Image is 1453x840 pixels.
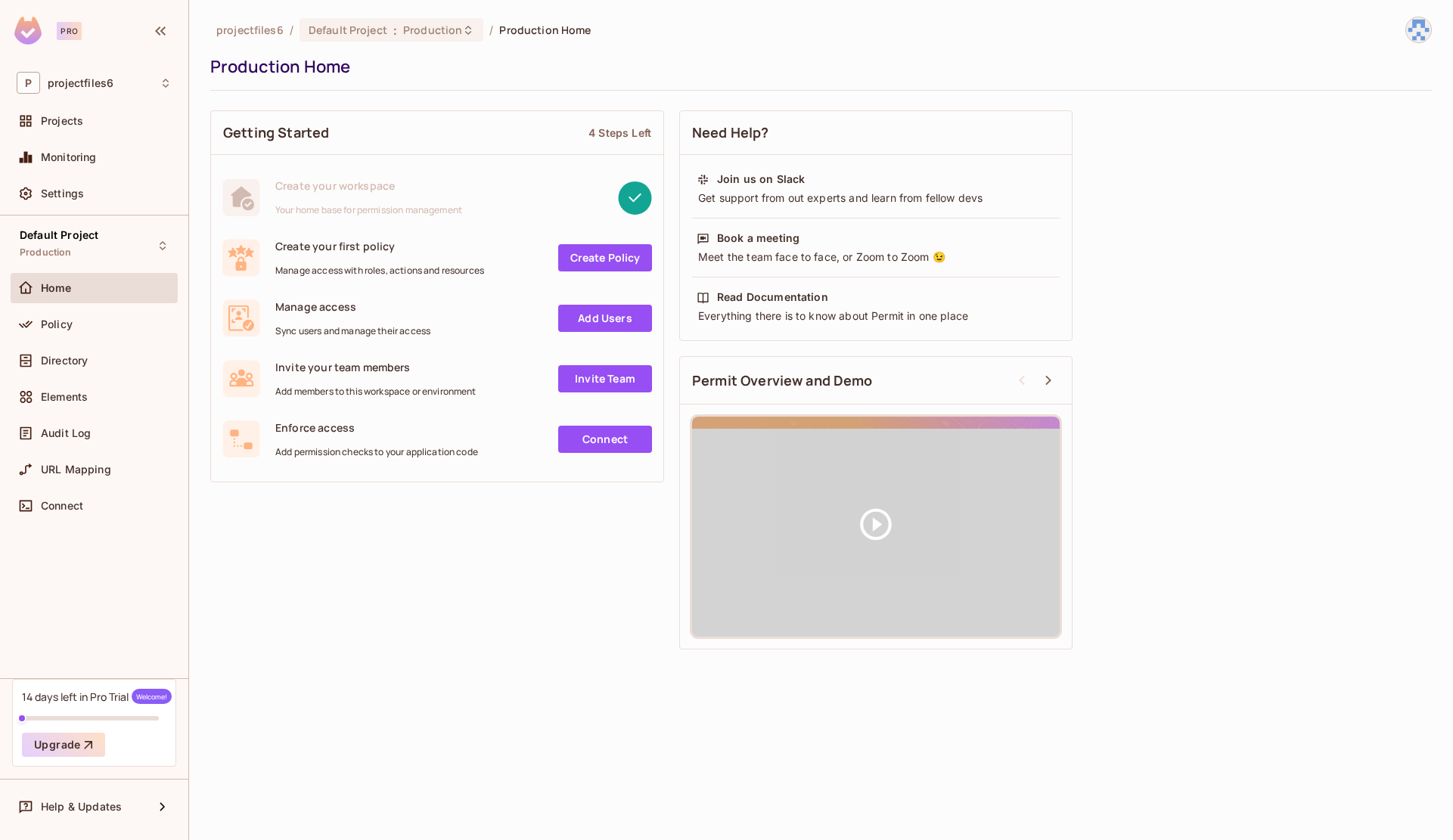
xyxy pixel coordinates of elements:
span: Manage access with roles, actions and resources [275,265,484,277]
span: the active workspace [216,23,284,37]
span: Production [403,23,462,37]
span: Create your first policy [275,239,484,253]
span: Create your workspace [275,178,462,193]
span: Add permission checks to your application code [275,446,478,458]
span: Elements [41,391,88,403]
a: Invite Team [558,365,652,392]
span: Production Home [499,23,591,37]
span: Default Project [20,229,98,241]
img: SReyMgAAAABJRU5ErkJggg== [14,17,42,45]
span: Policy [41,318,73,330]
div: 14 days left in Pro Trial [22,689,172,704]
span: Getting Started [223,123,329,142]
span: Monitoring [41,151,97,163]
div: Book a meeting [717,231,799,246]
span: Manage access [275,299,430,314]
span: Settings [41,188,84,200]
span: Directory [41,355,88,367]
span: Your home base for permission management [275,204,462,216]
span: Connect [41,500,83,512]
span: Invite your team members [275,360,477,374]
span: Welcome! [132,689,172,704]
li: / [290,23,293,37]
a: Create Policy [558,244,652,271]
span: Enforce access [275,420,478,435]
span: Default Project [309,23,387,37]
div: Get support from out experts and learn from fellow devs [697,191,1055,206]
div: Production Home [210,55,1424,78]
span: URL Mapping [41,463,111,476]
span: Production [20,246,72,259]
span: : [393,24,398,36]
span: Permit Overview and Demo [692,371,873,390]
div: Everything there is to know about Permit in one place [697,308,1055,324]
li: / [489,23,493,37]
div: Pro [57,22,82,40]
div: Join us on Slack [717,172,805,187]
button: Upgrade [22,733,105,757]
span: P [17,72,40,94]
span: Home [41,282,72,294]
div: 4 Steps Left [588,126,651,140]
a: Connect [558,426,652,453]
span: Audit Log [41,427,91,439]
span: Workspace: projectfiles6 [48,77,113,89]
img: projectfiles6@gmail.com [1406,17,1431,42]
a: Add Users [558,305,652,332]
span: Need Help? [692,123,769,142]
div: Read Documentation [717,290,828,305]
span: Add members to this workspace or environment [275,386,477,398]
span: Projects [41,115,83,127]
span: Sync users and manage their access [275,325,430,337]
div: Meet the team face to face, or Zoom to Zoom 😉 [697,250,1055,265]
span: Help & Updates [41,801,122,813]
